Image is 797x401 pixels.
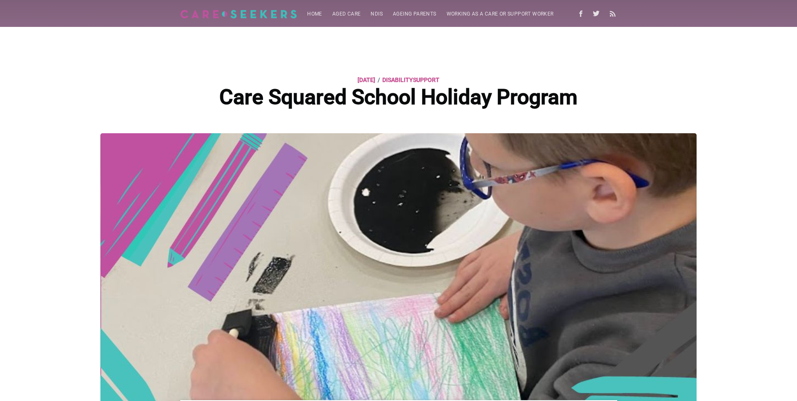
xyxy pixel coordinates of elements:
time: [DATE] [358,75,375,85]
a: Aged Care [327,6,366,22]
a: Ageing parents [388,6,442,22]
a: Home [302,6,327,22]
span: / [378,75,380,85]
a: disabilitysupport [382,75,439,85]
img: Careseekers [180,10,297,18]
a: NDIS [366,6,388,22]
h1: Care Squared School Holiday Program [204,85,593,110]
a: Working as a care or support worker [442,6,559,22]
